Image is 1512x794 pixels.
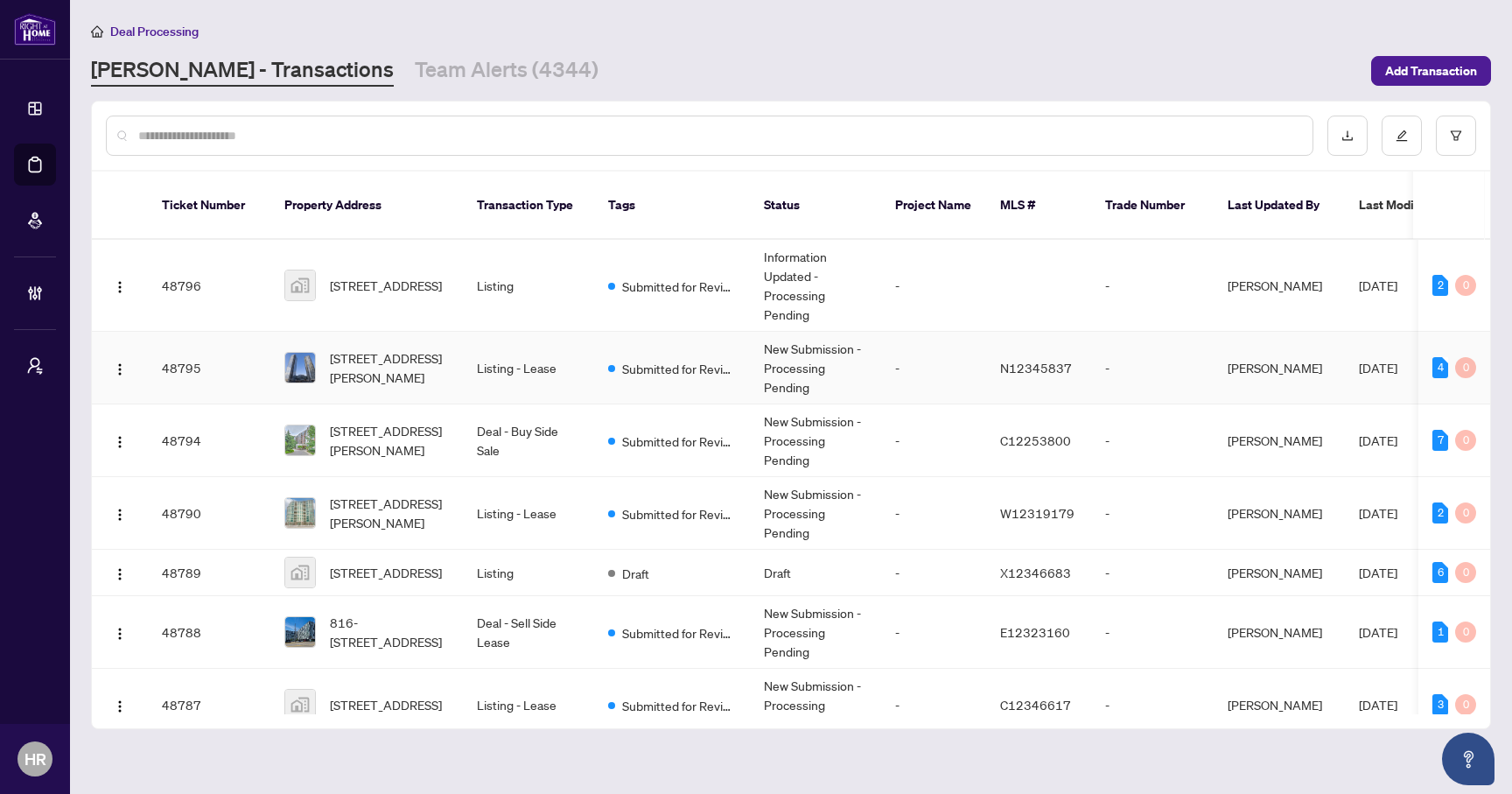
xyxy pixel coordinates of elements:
[113,699,127,713] img: Logo
[463,240,594,332] td: Listing
[750,404,881,477] td: New Submission - Processing Pending
[1359,278,1397,293] span: [DATE]
[463,669,594,741] td: Listing - Lease
[750,550,881,596] td: Draft
[148,404,270,477] td: 48794
[1000,565,1071,580] span: X12346683
[881,550,986,596] td: -
[750,477,881,550] td: New Submission - Processing Pending
[1432,275,1448,296] div: 2
[110,24,199,39] span: Deal Processing
[1359,360,1397,376] span: [DATE]
[622,432,736,451] span: Submitted for Review
[750,172,881,240] th: Status
[881,172,986,240] th: Project Name
[881,404,986,477] td: -
[330,563,442,582] span: [STREET_ADDRESS]
[106,354,134,382] button: Logo
[1000,432,1071,448] span: C12253800
[622,277,736,296] span: Submitted for Review
[285,617,315,647] img: thumbnail-img
[415,55,598,87] a: Team Alerts (4344)
[463,332,594,404] td: Listing - Lease
[1091,404,1214,477] td: -
[881,596,986,669] td: -
[1091,477,1214,550] td: -
[881,332,986,404] td: -
[1214,596,1345,669] td: [PERSON_NAME]
[106,559,134,587] button: Logo
[881,477,986,550] td: -
[750,240,881,332] td: Information Updated - Processing Pending
[106,271,134,299] button: Logo
[1000,697,1071,713] span: C12346617
[1091,240,1214,332] td: -
[1436,116,1476,156] button: filter
[330,421,449,460] span: [STREET_ADDRESS][PERSON_NAME]
[148,172,270,240] th: Ticket Number
[622,696,736,715] span: Submitted for Review
[148,550,270,596] td: 48789
[1359,505,1397,521] span: [DATE]
[91,25,103,38] span: home
[750,332,881,404] td: New Submission - Processing Pending
[622,359,736,378] span: Submitted for Review
[1442,733,1494,785] button: Open asap
[285,498,315,528] img: thumbnail-img
[148,669,270,741] td: 48787
[986,172,1091,240] th: MLS #
[91,55,394,87] a: [PERSON_NAME] - Transactions
[881,669,986,741] td: -
[1327,116,1368,156] button: download
[1000,624,1070,640] span: E12323160
[1455,562,1476,583] div: 0
[1432,622,1448,643] div: 1
[750,669,881,741] td: New Submission - Processing Pending
[463,596,594,669] td: Deal - Sell Side Lease
[14,13,56,46] img: logo
[1455,430,1476,451] div: 0
[285,271,315,300] img: thumbnail-img
[1000,360,1072,376] span: N12345837
[1385,57,1477,85] span: Add Transaction
[463,172,594,240] th: Transaction Type
[113,508,127,522] img: Logo
[113,435,127,449] img: Logo
[1091,172,1214,240] th: Trade Number
[26,357,44,375] span: user-switch
[622,564,649,583] span: Draft
[1432,502,1448,523] div: 2
[285,425,315,455] img: thumbnail-img
[1382,116,1422,156] button: edit
[622,623,736,643] span: Submitted for Review
[148,477,270,550] td: 48790
[1432,562,1448,583] div: 6
[330,494,449,532] span: [STREET_ADDRESS][PERSON_NAME]
[330,695,442,714] span: [STREET_ADDRESS]
[1396,130,1408,142] span: edit
[1214,240,1345,332] td: [PERSON_NAME]
[330,613,449,651] span: 816-[STREET_ADDRESS]
[1091,596,1214,669] td: -
[1371,56,1491,86] button: Add Transaction
[1359,624,1397,640] span: [DATE]
[1000,505,1074,521] span: W12319179
[113,567,127,581] img: Logo
[463,550,594,596] td: Listing
[1359,432,1397,448] span: [DATE]
[1214,404,1345,477] td: [PERSON_NAME]
[1450,130,1462,142] span: filter
[881,240,986,332] td: -
[1359,697,1397,713] span: [DATE]
[622,504,736,523] span: Submitted for Review
[1345,172,1502,240] th: Last Modified Date
[148,240,270,332] td: 48796
[113,627,127,641] img: Logo
[270,172,463,240] th: Property Address
[148,596,270,669] td: 48788
[463,404,594,477] td: Deal - Buy Side Sale
[24,747,46,771] span: HR
[1455,275,1476,296] div: 0
[1455,622,1476,643] div: 0
[1432,430,1448,451] div: 7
